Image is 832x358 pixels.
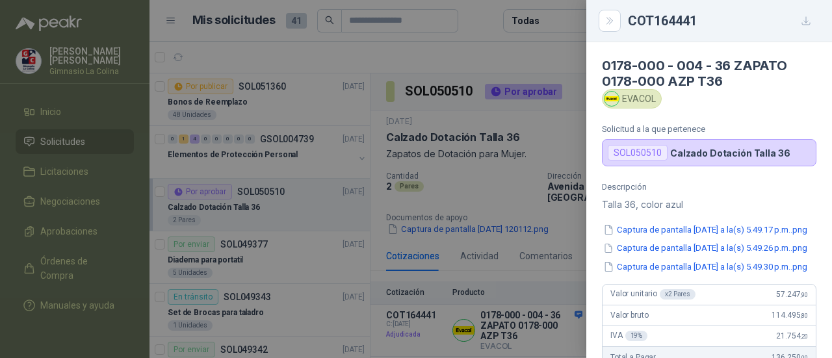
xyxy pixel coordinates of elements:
[602,182,816,192] p: Descripción
[800,312,808,319] span: ,80
[772,311,808,320] span: 114.495
[800,333,808,340] span: ,20
[602,260,809,274] button: Captura de pantalla [DATE] a la(s) 5.49.30 p.m..png
[625,331,648,341] div: 19 %
[602,58,816,89] h4: 0178-000 - 004 - 36 ZAPATO 0178-000 AZP T36
[602,223,809,237] button: Captura de pantalla [DATE] a la(s) 5.49.17 p.m..png
[776,290,808,299] span: 57.247
[602,13,617,29] button: Close
[800,291,808,298] span: ,90
[628,10,816,31] div: COT164441
[608,145,668,160] div: SOL050510
[660,289,695,300] div: x 2 Pares
[610,289,695,300] span: Valor unitario
[602,197,816,212] p: Talla 36, color azul
[602,124,816,134] p: Solicitud a la que pertenece
[610,331,647,341] span: IVA
[602,89,662,109] div: EVACOL
[610,311,648,320] span: Valor bruto
[776,331,808,340] span: 21.754
[604,92,619,106] img: Company Logo
[602,242,809,255] button: Captura de pantalla [DATE] a la(s) 5.49.26 p.m..png
[670,147,790,159] p: Calzado Dotación Talla 36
